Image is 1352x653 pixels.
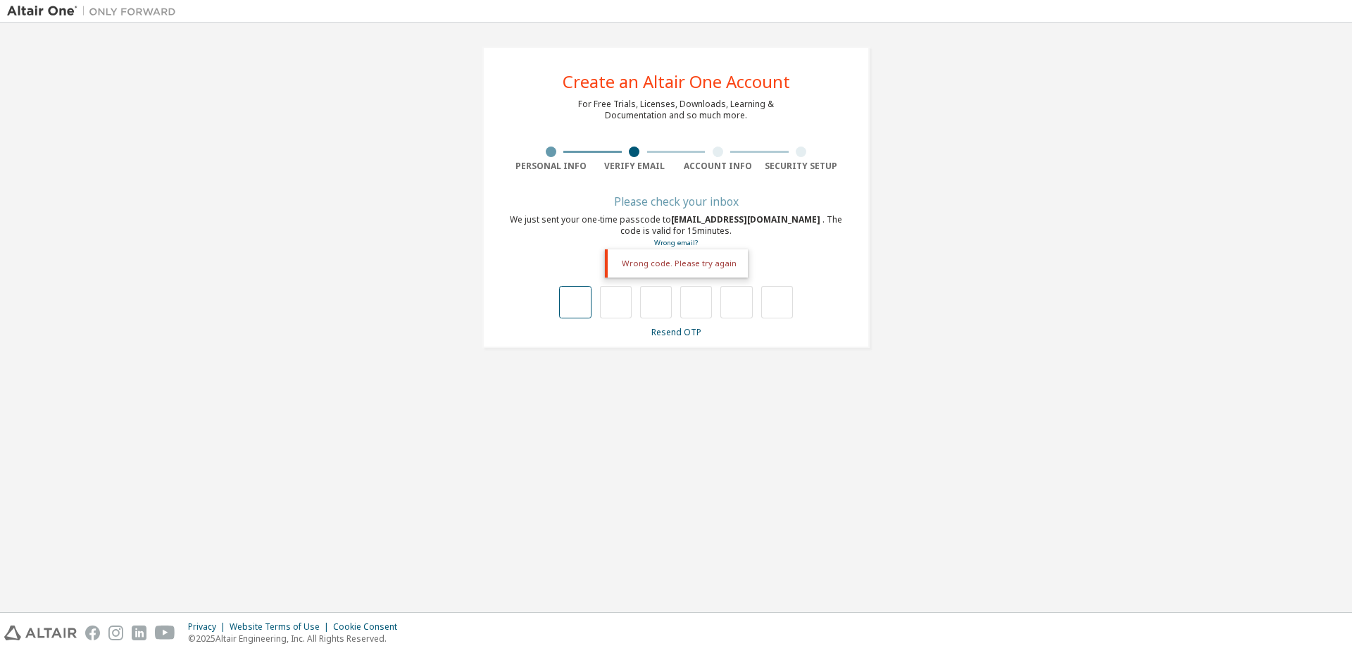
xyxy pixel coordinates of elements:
[651,326,701,338] a: Resend OTP
[760,161,844,172] div: Security Setup
[188,633,406,645] p: © 2025 Altair Engineering, Inc. All Rights Reserved.
[593,161,677,172] div: Verify Email
[509,161,593,172] div: Personal Info
[7,4,183,18] img: Altair One
[509,197,843,206] div: Please check your inbox
[671,213,822,225] span: [EMAIL_ADDRESS][DOMAIN_NAME]
[563,73,790,90] div: Create an Altair One Account
[333,621,406,633] div: Cookie Consent
[188,621,230,633] div: Privacy
[654,238,698,247] a: Go back to the registration form
[85,626,100,640] img: facebook.svg
[605,249,748,278] div: Wrong code. Please try again
[676,161,760,172] div: Account Info
[230,621,333,633] div: Website Terms of Use
[509,214,843,249] div: We just sent your one-time passcode to . The code is valid for 15 minutes.
[155,626,175,640] img: youtube.svg
[132,626,146,640] img: linkedin.svg
[4,626,77,640] img: altair_logo.svg
[578,99,774,121] div: For Free Trials, Licenses, Downloads, Learning & Documentation and so much more.
[108,626,123,640] img: instagram.svg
